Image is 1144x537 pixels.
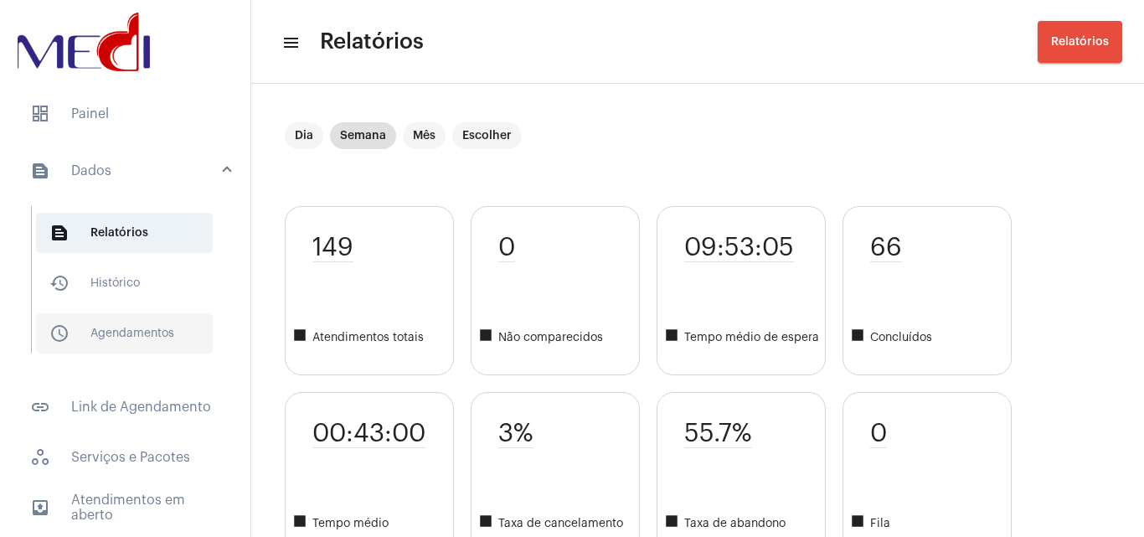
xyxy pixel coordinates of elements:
mat-icon: sidenav icon [49,223,70,243]
span: Relatórios [36,213,213,253]
span: Atendimentos em aberto [17,488,234,528]
span: Painel [17,94,234,134]
span: Relatórios [1051,36,1109,48]
span: Link de Agendamento [17,387,234,427]
span: 0 [498,234,515,262]
mat-icon: square [664,514,684,534]
mat-icon: sidenav icon [281,33,298,53]
span: Histórico [36,263,213,303]
span: Serviços e Pacotes [17,437,234,478]
span: sidenav icon [30,104,50,124]
span: 55.7% [684,420,752,448]
span: Agendamentos [36,313,213,354]
mat-icon: square [850,514,870,534]
span: Atendimentos totais [292,328,453,348]
mat-icon: square [478,328,498,348]
div: sidenav iconDados [10,198,250,377]
span: sidenav icon [30,447,50,467]
mat-icon: square [664,328,684,348]
span: 149 [312,234,353,262]
span: Concluídos [850,328,1011,348]
span: 0 [870,420,887,448]
span: Tempo médio de espera [664,328,825,348]
span: Não comparecidos [478,328,639,348]
mat-icon: sidenav icon [49,323,70,343]
button: Relatórios [1038,21,1122,63]
mat-icon: square [292,514,312,534]
mat-icon: sidenav icon [49,273,70,293]
span: Fila [850,514,1011,534]
span: Taxa de cancelamento [478,514,639,534]
mat-expansion-panel-header: sidenav iconDados [10,144,250,198]
span: Relatórios [320,28,424,55]
span: 66 [870,234,902,262]
mat-icon: square [478,514,498,534]
mat-icon: square [292,328,312,348]
img: d3a1b5fa-500b-b90f-5a1c-719c20e9830b.png [13,8,154,75]
span: Taxa de abandono [664,514,825,534]
mat-icon: sidenav icon [30,498,50,518]
mat-icon: sidenav icon [30,397,50,417]
mat-chip: Escolher [452,122,522,149]
mat-icon: square [850,328,870,348]
mat-chip: Mês [403,122,446,149]
mat-panel-title: Dados [30,161,224,181]
span: 00:43:00 [312,420,425,448]
span: Tempo médio [292,514,453,534]
mat-icon: sidenav icon [30,161,50,181]
mat-chip: Semana [330,122,396,149]
mat-chip: Dia [285,122,323,149]
span: 3% [498,420,533,448]
span: 09:53:05 [684,234,794,262]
